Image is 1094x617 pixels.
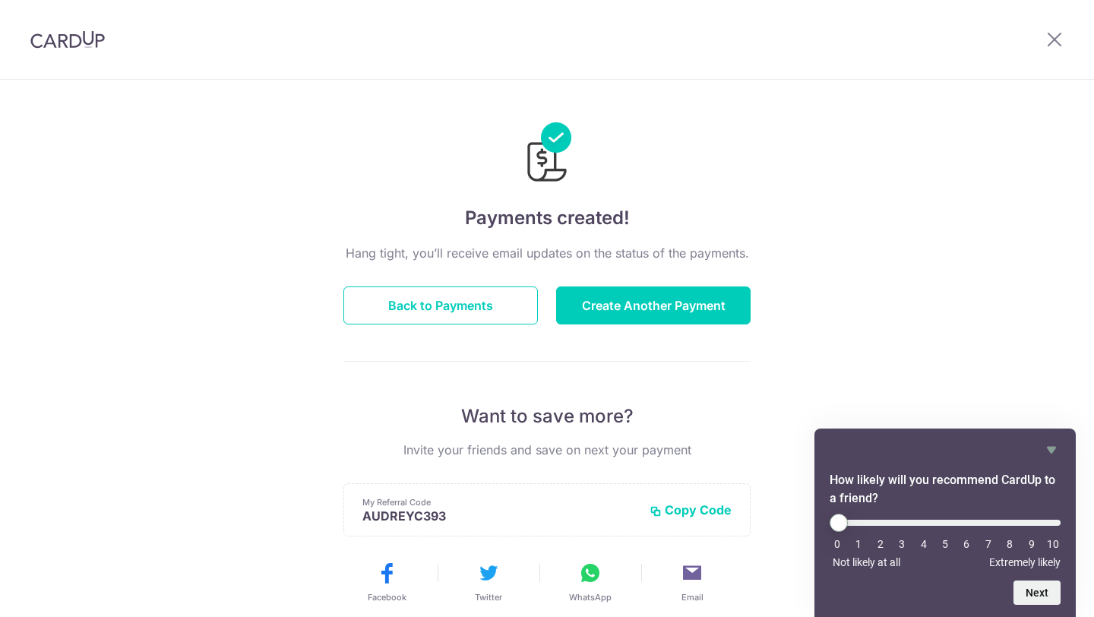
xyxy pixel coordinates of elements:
[833,556,900,568] span: Not likely at all
[1002,538,1017,550] li: 8
[343,441,751,459] p: Invite your friends and save on next your payment
[444,561,533,603] button: Twitter
[556,286,751,324] button: Create Another Payment
[343,404,751,429] p: Want to save more?
[362,508,637,524] p: AUDREYC393
[830,514,1061,568] div: How likely will you recommend CardUp to a friend? Select an option from 0 to 10, with 0 being Not...
[523,122,571,186] img: Payments
[1042,441,1061,459] button: Hide survey
[343,286,538,324] button: Back to Payments
[650,502,732,517] button: Copy Code
[830,471,1061,508] h2: How likely will you recommend CardUp to a friend? Select an option from 0 to 10, with 0 being Not...
[937,538,953,550] li: 5
[873,538,888,550] li: 2
[475,591,502,603] span: Twitter
[342,561,432,603] button: Facebook
[1013,581,1061,605] button: Next question
[362,496,637,508] p: My Referral Code
[989,556,1061,568] span: Extremely likely
[830,441,1061,605] div: How likely will you recommend CardUp to a friend? Select an option from 0 to 10, with 0 being Not...
[959,538,974,550] li: 6
[830,538,845,550] li: 0
[545,561,635,603] button: WhatsApp
[981,538,996,550] li: 7
[30,30,105,49] img: CardUp
[343,204,751,232] h4: Payments created!
[1045,538,1061,550] li: 10
[681,591,704,603] span: Email
[851,538,866,550] li: 1
[569,591,612,603] span: WhatsApp
[647,561,737,603] button: Email
[368,591,406,603] span: Facebook
[343,244,751,262] p: Hang tight, you’ll receive email updates on the status of the payments.
[916,538,931,550] li: 4
[894,538,909,550] li: 3
[1024,538,1039,550] li: 9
